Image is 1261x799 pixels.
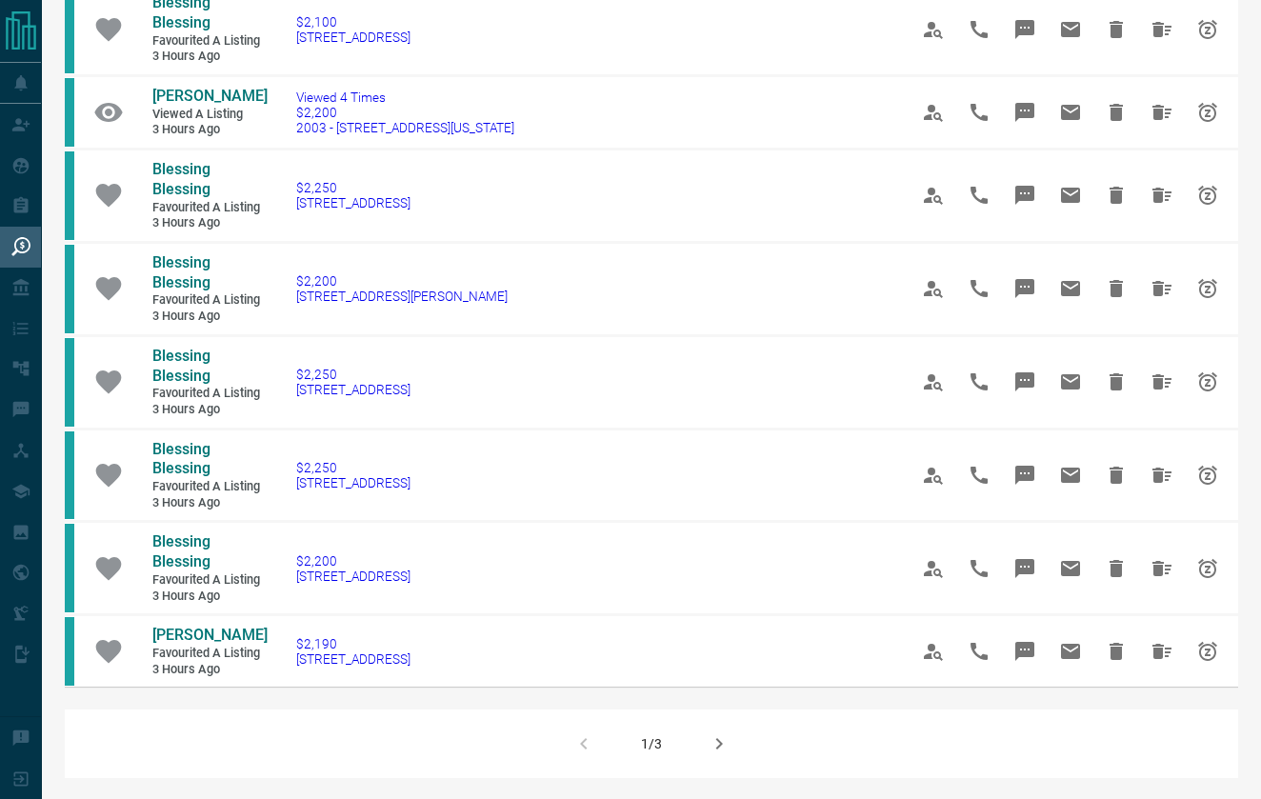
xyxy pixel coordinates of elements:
span: [STREET_ADDRESS] [296,382,410,397]
span: 3 hours ago [152,49,267,65]
span: [STREET_ADDRESS] [296,651,410,667]
span: View Profile [911,359,956,405]
div: condos.ca [65,245,74,333]
span: Favourited a Listing [152,386,267,402]
span: Hide All from Blessing Blessing [1139,359,1185,405]
span: Email [1048,7,1093,52]
span: Hide All from Hyunah Choi [1139,629,1185,674]
span: Hide All from Hyunah Choi [1139,90,1185,135]
span: Message [1002,546,1048,591]
span: Blessing Blessing [152,532,210,570]
span: $2,200 [296,105,514,120]
span: Snooze [1185,172,1231,218]
span: Email [1048,629,1093,674]
span: 3 hours ago [152,402,267,418]
div: condos.ca [65,78,74,147]
a: Blessing Blessing [152,347,267,387]
span: Message [1002,7,1048,52]
span: [STREET_ADDRESS] [296,569,410,584]
div: condos.ca [65,524,74,612]
a: Blessing Blessing [152,532,267,572]
span: Hide [1093,90,1139,135]
span: Snooze [1185,266,1231,311]
span: Call [956,359,1002,405]
span: Blessing Blessing [152,440,210,478]
span: View Profile [911,452,956,498]
a: Blessing Blessing [152,160,267,200]
div: condos.ca [65,617,74,686]
span: 2003 - [STREET_ADDRESS][US_STATE] [296,120,514,135]
span: Hide [1093,7,1139,52]
span: Call [956,90,1002,135]
a: $2,190[STREET_ADDRESS] [296,636,410,667]
span: Message [1002,266,1048,311]
span: Email [1048,172,1093,218]
span: Hide All from Blessing Blessing [1139,546,1185,591]
span: Snooze [1185,7,1231,52]
div: 1/3 [641,736,662,751]
a: $2,100[STREET_ADDRESS] [296,14,410,45]
span: Call [956,266,1002,311]
span: $2,250 [296,367,410,382]
span: [STREET_ADDRESS] [296,475,410,490]
span: Blessing Blessing [152,347,210,385]
span: Favourited a Listing [152,200,267,216]
span: Favourited a Listing [152,646,267,662]
span: 3 hours ago [152,662,267,678]
span: Hide [1093,629,1139,674]
span: Call [956,546,1002,591]
span: Call [956,629,1002,674]
span: Favourited a Listing [152,479,267,495]
a: $2,250[STREET_ADDRESS] [296,460,410,490]
span: View Profile [911,266,956,311]
span: Email [1048,266,1093,311]
a: $2,200[STREET_ADDRESS][PERSON_NAME] [296,273,508,304]
span: 3 hours ago [152,309,267,325]
span: Call [956,452,1002,498]
div: condos.ca [65,151,74,240]
span: Message [1002,452,1048,498]
span: Message [1002,90,1048,135]
span: Hide All from Blessing Blessing [1139,266,1185,311]
span: $2,250 [296,180,410,195]
span: 3 hours ago [152,215,267,231]
span: Favourited a Listing [152,292,267,309]
span: Snooze [1185,546,1231,591]
span: $2,100 [296,14,410,30]
span: Email [1048,90,1093,135]
span: Hide All from Blessing Blessing [1139,172,1185,218]
a: $2,250[STREET_ADDRESS] [296,180,410,210]
span: Hide [1093,546,1139,591]
span: $2,190 [296,636,410,651]
span: Hide [1093,452,1139,498]
span: Message [1002,359,1048,405]
a: Blessing Blessing [152,440,267,480]
span: View Profile [911,629,956,674]
span: Snooze [1185,90,1231,135]
span: Hide [1093,172,1139,218]
a: Blessing Blessing [152,253,267,293]
span: Favourited a Listing [152,572,267,589]
a: $2,250[STREET_ADDRESS] [296,367,410,397]
span: Snooze [1185,629,1231,674]
span: $2,200 [296,553,410,569]
span: Snooze [1185,452,1231,498]
span: Email [1048,452,1093,498]
span: Call [956,7,1002,52]
a: [PERSON_NAME] [152,626,267,646]
span: Viewed 4 Times [296,90,514,105]
span: Favourited a Listing [152,33,267,50]
span: View Profile [911,7,956,52]
span: Hide All from Blessing Blessing [1139,452,1185,498]
span: $2,250 [296,460,410,475]
span: Message [1002,172,1048,218]
div: condos.ca [65,338,74,427]
span: Hide [1093,266,1139,311]
span: View Profile [911,546,956,591]
span: 3 hours ago [152,122,267,138]
span: Viewed a Listing [152,107,267,123]
span: View Profile [911,90,956,135]
a: [PERSON_NAME] [152,87,267,107]
a: $2,200[STREET_ADDRESS] [296,553,410,584]
span: Blessing Blessing [152,253,210,291]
